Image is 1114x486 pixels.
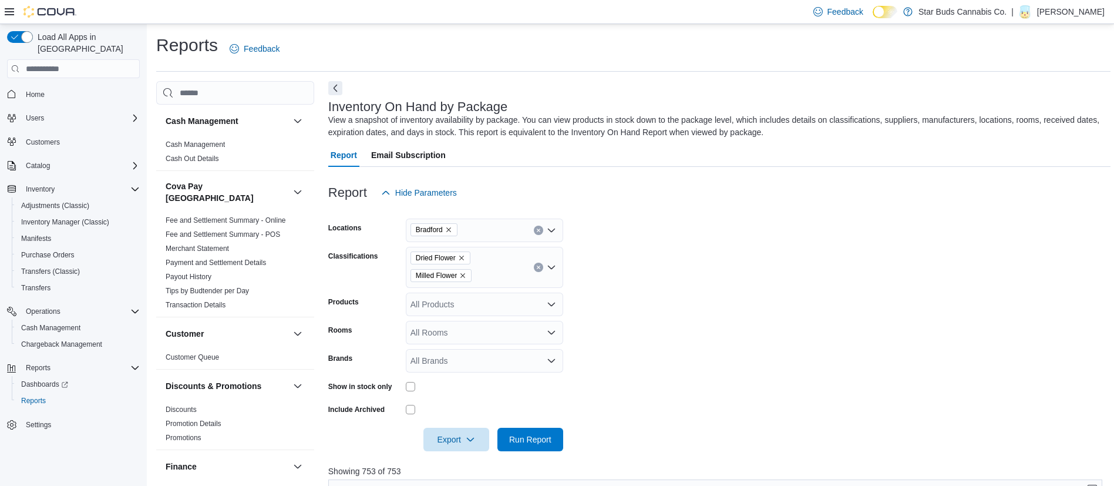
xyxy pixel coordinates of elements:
span: Payout History [166,272,211,281]
button: Users [21,111,49,125]
input: Dark Mode [873,6,897,18]
span: Bradford [410,223,457,236]
span: Transfers [21,283,51,293]
button: Catalog [2,157,144,174]
span: Transfers [16,281,140,295]
span: Manifests [16,232,140,246]
button: Clear input [534,263,543,272]
a: Chargeback Management [16,337,107,351]
span: Payment and Settlement Details [166,258,266,267]
span: Settings [21,417,140,432]
span: Milled Flower [410,269,472,282]
a: Customers [21,135,65,149]
span: Feedback [244,43,280,55]
h1: Reports [156,33,218,57]
span: Inventory Manager (Classic) [21,217,109,227]
span: Purchase Orders [16,248,140,262]
a: Purchase Orders [16,248,79,262]
button: Cova Pay [GEOGRAPHIC_DATA] [166,180,288,204]
button: Manifests [12,230,144,247]
span: Reports [21,361,140,375]
button: Chargeback Management [12,336,144,353]
button: Open list of options [547,226,556,235]
a: Promotions [166,434,201,442]
span: Operations [26,307,60,316]
button: Finance [291,460,305,474]
button: Inventory [21,182,59,196]
button: Cash Management [291,114,305,128]
p: Showing 753 of 753 [328,465,1110,477]
a: Tips by Budtender per Day [166,287,249,295]
nav: Complex example [7,81,140,464]
button: Catalog [21,159,55,173]
button: Customer [166,328,288,340]
a: Customer Queue [166,353,219,361]
a: Reports [16,394,51,408]
button: Cova Pay [GEOGRAPHIC_DATA] [291,185,305,199]
div: Cash Management [156,138,314,170]
button: Remove Bradford from selection in this group [445,226,452,233]
a: Promotion Details [166,420,221,428]
button: Run Report [497,428,563,451]
span: Dried Flower [416,252,456,264]
img: Cova [23,6,76,18]
span: Catalog [26,161,50,170]
span: Adjustments (Classic) [21,201,89,210]
span: Hide Parameters [395,187,457,199]
a: Transfers (Classic) [16,264,85,279]
a: Fee and Settlement Summary - Online [166,216,286,224]
span: Fee and Settlement Summary - POS [166,230,280,239]
span: Purchase Orders [21,250,75,260]
a: Cash Out Details [166,155,219,163]
button: Cash Management [12,320,144,336]
span: Dashboards [16,377,140,391]
a: Home [21,88,49,102]
span: Users [26,113,44,123]
span: Reports [26,363,51,373]
span: Cash Management [166,140,225,149]
div: Daniel Swadron [1018,5,1032,19]
a: Feedback [225,37,284,61]
button: Finance [166,461,288,472]
button: Remove Dried Flower from selection in this group [458,254,465,262]
a: Discounts [166,405,197,414]
span: Inventory [26,185,55,194]
span: Customers [21,135,140,149]
span: Transaction Details [166,300,226,310]
span: Settings [26,420,51,430]
span: Run Report [509,434,551,445]
span: Inventory [21,182,140,196]
button: Clear input [534,226,543,235]
div: Customer [156,350,314,369]
a: Manifests [16,232,56,246]
button: Transfers [12,280,144,296]
span: Promotions [166,433,201,443]
label: Products [328,297,359,307]
button: Customer [291,327,305,341]
span: Bradford [416,224,443,236]
a: Cash Management [16,321,85,335]
button: Operations [21,304,65,319]
button: Reports [12,393,144,409]
button: Users [2,110,144,126]
a: Fee and Settlement Summary - POS [166,230,280,239]
span: Catalog [21,159,140,173]
span: Load All Apps in [GEOGRAPHIC_DATA] [33,31,140,55]
span: Dashboards [21,380,68,389]
a: Transaction Details [166,301,226,309]
button: Home [2,85,144,102]
button: Export [423,428,489,451]
button: Open list of options [547,300,556,309]
span: Adjustments (Classic) [16,199,140,213]
h3: Discounts & Promotions [166,380,261,392]
button: Open list of options [547,328,556,337]
button: Adjustments (Classic) [12,197,144,214]
a: Inventory Manager (Classic) [16,215,114,229]
button: Discounts & Promotions [291,379,305,393]
span: Chargeback Management [16,337,140,351]
button: Remove Milled Flower from selection in this group [459,272,466,279]
div: View a snapshot of inventory availability by package. You can view products in stock down to the ... [328,114,1105,139]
